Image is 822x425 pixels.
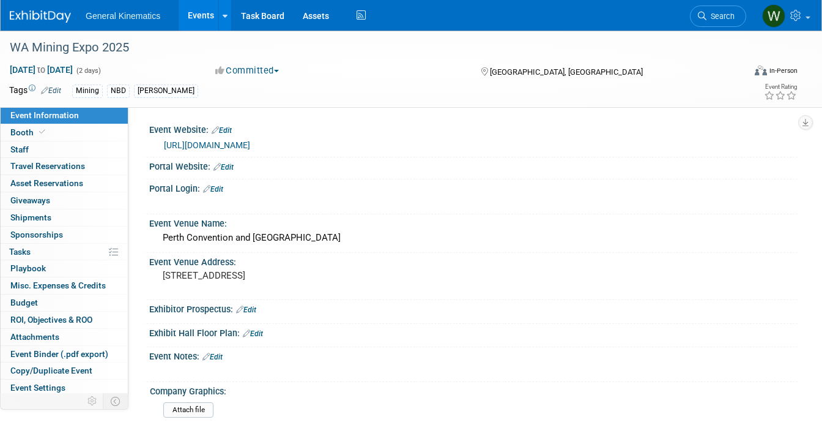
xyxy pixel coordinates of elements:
[203,185,223,194] a: Edit
[1,277,128,294] a: Misc. Expenses & Credits
[1,175,128,192] a: Asset Reservations
[10,332,59,342] span: Attachments
[150,382,792,397] div: Company Graphics:
[769,66,798,75] div: In-Person
[163,270,406,281] pre: [STREET_ADDRESS]
[164,140,250,150] a: [URL][DOMAIN_NAME]
[41,86,61,95] a: Edit
[681,64,798,82] div: Event Format
[10,10,71,23] img: ExhibitDay
[86,11,160,21] span: General Kinematics
[1,158,128,175] a: Travel Reservations
[10,212,51,222] span: Shipments
[10,298,38,307] span: Budget
[1,312,128,328] a: ROI, Objectives & ROO
[149,214,798,230] div: Event Venue Name:
[149,300,798,316] div: Exhibitor Prospectus:
[1,380,128,396] a: Event Settings
[6,37,730,59] div: WA Mining Expo 2025
[10,230,63,239] span: Sponsorships
[1,192,128,209] a: Giveaways
[9,84,61,98] td: Tags
[75,67,101,75] span: (2 days)
[149,253,798,268] div: Event Venue Address:
[1,260,128,277] a: Playbook
[10,127,48,137] span: Booth
[39,129,45,135] i: Booth reservation complete
[149,157,798,173] div: Portal Website:
[10,195,50,205] span: Giveaways
[9,64,73,75] span: [DATE] [DATE]
[213,163,234,171] a: Edit
[149,179,798,195] div: Portal Login:
[9,247,31,257] span: Tasks
[10,315,92,325] span: ROI, Objectives & ROO
[10,161,85,171] span: Travel Reservations
[158,228,788,247] div: Perth Convention and [GEOGRAPHIC_DATA]
[490,67,643,77] span: [GEOGRAPHIC_DATA], [GEOGRAPHIC_DATA]
[764,84,797,90] div: Event Rating
[762,4,785,28] img: Whitney Swanson
[1,295,128,311] a: Budget
[1,346,128,363] a: Event Binder (.pdf export)
[10,145,29,154] span: Staff
[202,353,223,361] a: Edit
[1,141,128,158] a: Staff
[690,6,746,27] a: Search
[1,209,128,226] a: Shipments
[1,363,128,379] a: Copy/Duplicate Event
[706,12,735,21] span: Search
[35,65,47,75] span: to
[1,329,128,345] a: Attachments
[82,393,103,409] td: Personalize Event Tab Strip
[10,349,108,359] span: Event Binder (.pdf export)
[10,280,106,290] span: Misc. Expenses & Credits
[149,324,798,340] div: Exhibit Hall Floor Plan:
[10,178,83,188] span: Asset Reservations
[149,347,798,363] div: Event Notes:
[134,85,198,97] div: [PERSON_NAME]
[10,263,46,273] span: Playbook
[1,244,128,260] a: Tasks
[243,329,263,338] a: Edit
[10,366,92,375] span: Copy/Duplicate Event
[10,383,65,393] span: Event Settings
[236,306,256,314] a: Edit
[212,126,232,135] a: Edit
[211,64,284,77] button: Committed
[10,110,79,120] span: Event Information
[149,121,798,137] div: Event Website:
[1,124,128,141] a: Booth
[1,227,128,243] a: Sponsorships
[72,85,103,97] div: Mining
[755,66,767,75] img: Format-Inperson.png
[107,85,130,97] div: NBD
[1,107,128,124] a: Event Information
[103,393,128,409] td: Toggle Event Tabs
